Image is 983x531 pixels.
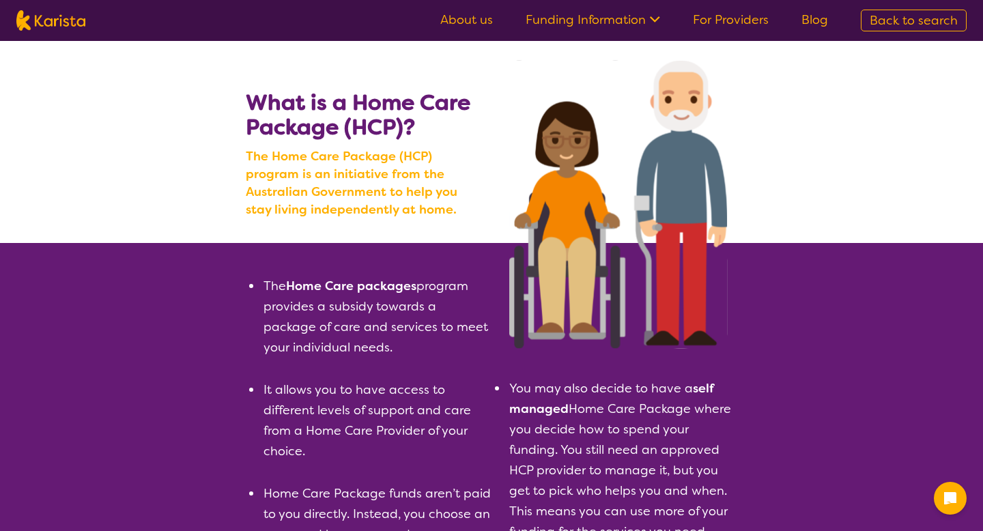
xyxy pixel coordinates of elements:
li: The program provides a subsidy towards a package of care and services to meet your individual needs. [262,276,491,358]
b: The Home Care Package (HCP) program is an initiative from the Australian Government to help you s... [246,147,485,218]
b: What is a Home Care Package (HCP)? [246,88,470,141]
a: Blog [801,12,828,28]
a: About us [440,12,493,28]
a: Funding Information [526,12,660,28]
a: Back to search [861,10,967,31]
img: Karista logo [16,10,85,31]
b: Home Care packages [286,278,416,294]
li: It allows you to have access to different levels of support and care from a Home Care Provider of... [262,379,491,461]
a: For Providers [693,12,769,28]
img: Search NDIS services with Karista [509,60,728,349]
span: Back to search [870,12,958,29]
